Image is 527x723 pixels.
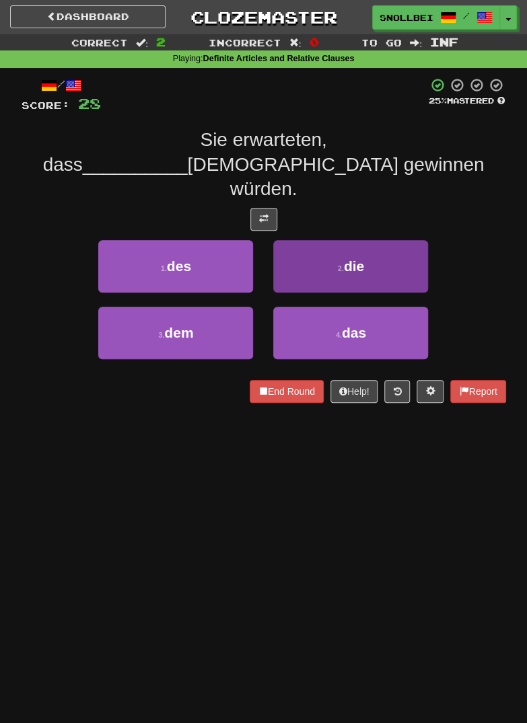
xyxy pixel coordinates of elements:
span: : [289,38,302,47]
button: 1.des [98,240,253,293]
button: Toggle translation (alt+t) [250,208,277,231]
span: Snollbeir [380,11,433,24]
button: 2.die [273,240,428,293]
span: dem [164,325,193,340]
strong: Definite Articles and Relative Clauses [203,54,354,63]
div: Mastered [428,96,506,106]
span: __________ [83,154,188,175]
button: Help! [330,380,378,403]
small: 4 . [336,331,342,339]
small: 3 . [159,331,165,339]
span: 2 [156,35,166,48]
button: End Round [250,380,324,403]
span: Sie erwarteten, dass [43,129,327,174]
span: Correct [71,37,128,48]
span: des [167,258,191,274]
button: Round history (alt+y) [384,380,410,403]
span: : [136,38,148,47]
span: [DEMOGRAPHIC_DATA] gewinnen würden. [188,154,485,199]
small: 1 . [161,264,167,272]
button: 4.das [273,307,428,359]
a: Dashboard [10,5,166,28]
span: : [410,38,422,47]
span: 0 [309,35,318,48]
span: das [342,325,366,340]
button: Report [450,380,505,403]
a: Clozemaster [186,5,341,29]
span: To go [361,37,402,48]
button: 3.dem [98,307,253,359]
span: Incorrect [209,37,281,48]
span: die [344,258,364,274]
span: / [463,11,470,20]
span: 28 [78,95,101,112]
span: Score: [22,100,70,111]
span: Inf [430,35,458,48]
a: Snollbeir / [372,5,500,30]
span: 25 % [429,96,447,105]
small: 2 . [338,264,344,272]
div: / [22,77,101,94]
